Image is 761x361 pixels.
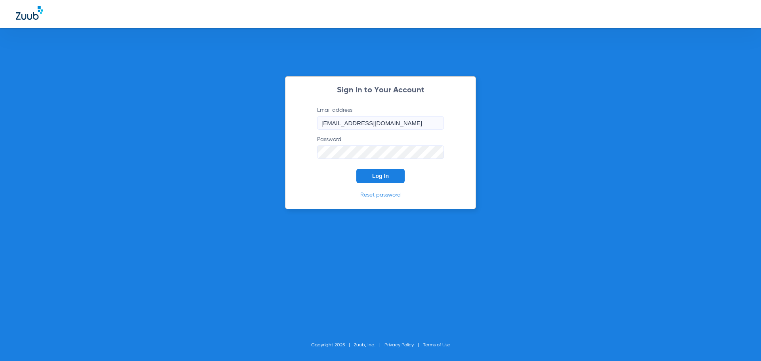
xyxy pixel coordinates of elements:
[311,341,354,349] li: Copyright 2025
[384,343,414,348] a: Privacy Policy
[317,136,444,159] label: Password
[317,116,444,130] input: Email address
[354,341,384,349] li: Zuub, Inc.
[317,145,444,159] input: Password
[305,86,456,94] h2: Sign In to Your Account
[16,6,43,20] img: Zuub Logo
[317,106,444,130] label: Email address
[360,192,401,198] a: Reset password
[423,343,450,348] a: Terms of Use
[372,173,389,179] span: Log In
[356,169,405,183] button: Log In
